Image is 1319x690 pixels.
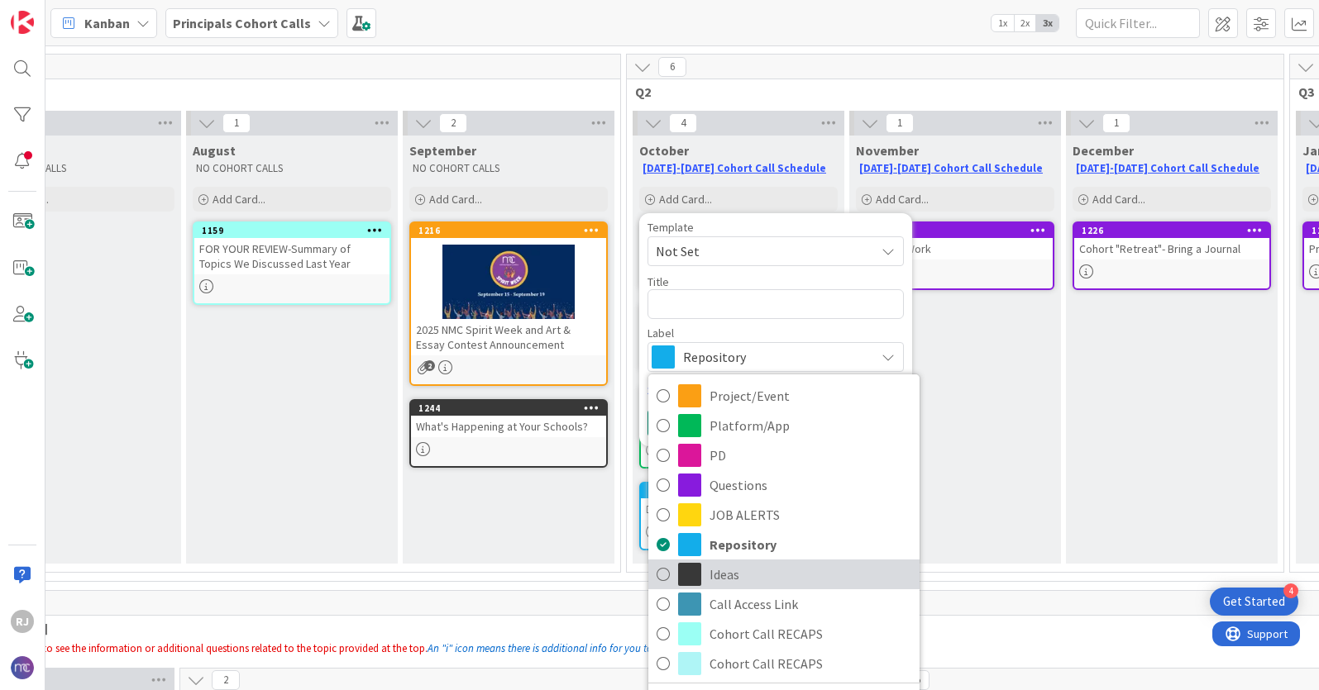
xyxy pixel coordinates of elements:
[1074,238,1269,259] div: Cohort "Retreat"- Bring a Journal
[11,656,34,679] img: avatar
[409,221,608,386] a: 12162025 NMC Spirit Week and Art & Essay Contest Announcement
[858,223,1053,259] div: 1185Invisible Work
[411,401,606,437] div: 1244What's Happening at Your Schools?
[194,223,389,238] div: 1159
[411,319,606,355] div: 2025 NMC Spirit Week and Art & Essay Contest Announcement
[409,142,476,159] span: September
[1082,225,1269,236] div: 1226
[1102,113,1130,133] span: 1
[648,589,920,619] a: Call Access Link
[193,221,391,305] a: 1159FOR YOUR REVIEW-Summary of Topics We Discussed Last Year
[196,162,388,175] p: NO COHORT CALLS
[424,360,435,371] span: 2
[173,15,311,31] b: Principals Cohort Calls
[659,192,712,207] span: Add Card...
[1223,593,1285,610] div: Get Started
[411,416,606,437] div: What's Happening at Your Schools?
[35,2,75,22] span: Support
[669,113,697,133] span: 4
[222,113,251,133] span: 1
[1014,15,1036,31] span: 2x
[409,399,608,468] a: 1244What's Happening at Your Schools?
[213,192,265,207] span: Add Card...
[858,223,1053,238] div: 1185
[428,641,724,655] em: An "i" icon means there is additional info for you to see on the card.
[429,192,482,207] span: Add Card...
[710,413,911,438] span: Platform/App
[648,221,694,233] span: Template
[876,192,929,207] span: Add Card...
[648,327,674,339] span: Label
[194,223,389,274] div: 1159FOR YOUR REVIEW-Summary of Topics We Discussed Last Year
[194,238,389,274] div: FOR YOUR REVIEW-Summary of Topics We Discussed Last Year
[710,562,911,587] span: Ideas
[1073,142,1134,159] span: December
[202,225,389,236] div: 1159
[1074,223,1269,259] div: 1226Cohort "Retreat"- Bring a Journal
[411,401,606,416] div: 1244
[856,142,919,159] span: November
[84,13,130,33] span: Kanban
[648,274,669,289] label: Title
[1283,583,1298,598] div: 4
[710,383,911,408] span: Project/Event
[658,57,686,77] span: 6
[683,345,867,369] span: Repository
[439,113,467,133] span: 2
[1076,161,1259,175] a: [DATE]-[DATE] Cohort Call Schedule
[648,381,920,411] a: Project/Event
[193,142,236,159] span: August
[992,15,1014,31] span: 1x
[418,225,606,236] div: 1216
[635,83,1263,100] span: Q2
[710,651,911,676] span: Cohort Call RECAPS
[11,610,34,633] div: RJ
[11,11,34,34] img: Visit kanbanzone.com
[865,225,1053,236] div: 1185
[1076,8,1200,38] input: Quick Filter...
[212,670,240,690] span: 2
[641,498,836,520] div: DON'T FORGET: Principals Repository
[648,440,920,470] a: PD
[648,649,920,678] a: Cohort Call RECAPS
[648,619,920,649] a: Cohort Call RECAPS
[639,482,838,550] a: 1236DON'T FORGET: Principals Repository
[648,500,920,530] a: JOB ALERTS
[648,559,920,589] a: Ideas
[648,530,920,559] a: Repository
[859,161,1043,175] a: [DATE]-[DATE] Cohort Call Schedule
[411,223,606,238] div: 1216
[641,483,836,498] div: 1236
[710,532,911,557] span: Repository
[418,402,606,414] div: 1244
[886,113,914,133] span: 1
[639,142,689,159] span: October
[856,221,1054,290] a: 1185Invisible Work
[656,240,863,262] span: Not Set
[643,161,826,175] a: [DATE]-[DATE] Cohort Call Schedule
[710,592,911,616] span: Call Access Link
[1073,221,1271,290] a: 1226Cohort "Retreat"- Bring a Journal
[411,223,606,355] div: 12162025 NMC Spirit Week and Art & Essay Contest Announcement
[1074,223,1269,238] div: 1226
[710,621,911,646] span: Cohort Call RECAPS
[413,162,605,175] p: NO COHORT CALLS
[710,443,911,468] span: PD
[1036,15,1059,31] span: 3x
[648,470,920,500] a: Questions
[1092,192,1145,207] span: Add Card...
[1210,588,1298,616] div: Open Get Started checklist, remaining modules: 4
[648,411,920,440] a: Platform/App
[641,483,836,520] div: 1236DON'T FORGET: Principals Repository
[710,502,911,527] span: JOB ALERTS
[710,473,911,497] span: Questions
[858,238,1053,259] div: Invisible Work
